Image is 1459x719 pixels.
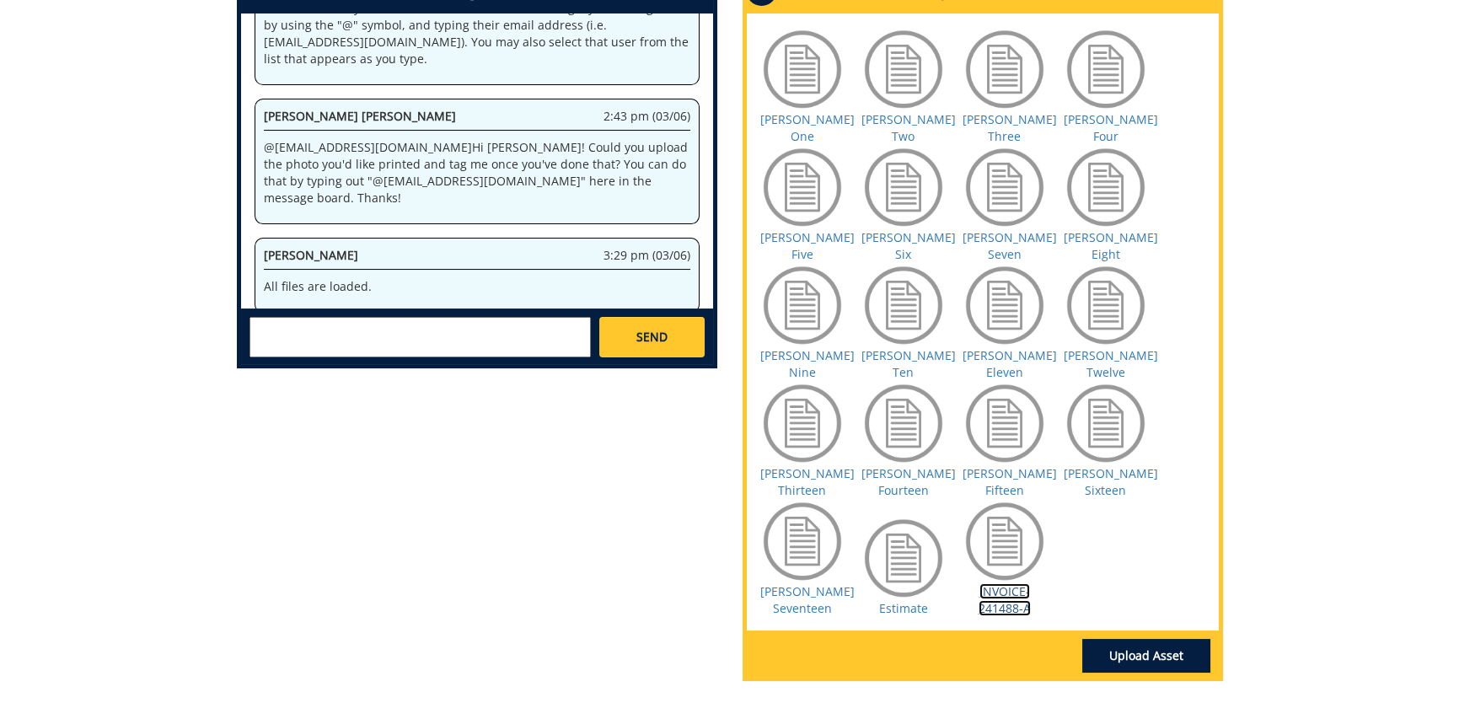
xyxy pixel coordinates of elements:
a: [PERSON_NAME] Eleven [963,347,1057,380]
a: [PERSON_NAME] Nine [760,347,855,380]
a: [PERSON_NAME] Twelve [1064,347,1158,380]
a: [PERSON_NAME] Ten [861,347,956,380]
a: [PERSON_NAME] Seventeen [760,583,855,616]
a: Upload Asset [1082,639,1210,673]
a: [PERSON_NAME] Three [963,111,1057,144]
a: [PERSON_NAME] Five [760,229,855,262]
a: [PERSON_NAME] Six [861,229,956,262]
a: [PERSON_NAME] Two [861,111,956,144]
a: [PERSON_NAME] One [760,111,855,144]
span: [PERSON_NAME] [264,247,358,263]
a: [PERSON_NAME] Four [1064,111,1158,144]
p: @ [EMAIL_ADDRESS][DOMAIN_NAME] Hi [PERSON_NAME]! Could you upload the photo you'd like printed an... [264,139,690,207]
a: SEND [599,317,704,357]
a: [PERSON_NAME] Fifteen [963,465,1057,498]
a: [PERSON_NAME] Sixteen [1064,465,1158,498]
span: [PERSON_NAME] [PERSON_NAME] [264,108,456,124]
p: All files are loaded. [264,278,690,295]
a: [PERSON_NAME] Seven [963,229,1057,262]
a: Estimate [879,600,928,616]
span: 2:43 pm (03/06) [603,108,690,125]
a: [PERSON_NAME] Thirteen [760,465,855,498]
a: [PERSON_NAME] Eight [1064,229,1158,262]
textarea: messageToSend [249,317,591,357]
a: INVOICE-241488-A [979,583,1031,616]
span: 3:29 pm (03/06) [603,247,690,264]
a: [PERSON_NAME] Fourteen [861,465,956,498]
span: SEND [636,329,668,346]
